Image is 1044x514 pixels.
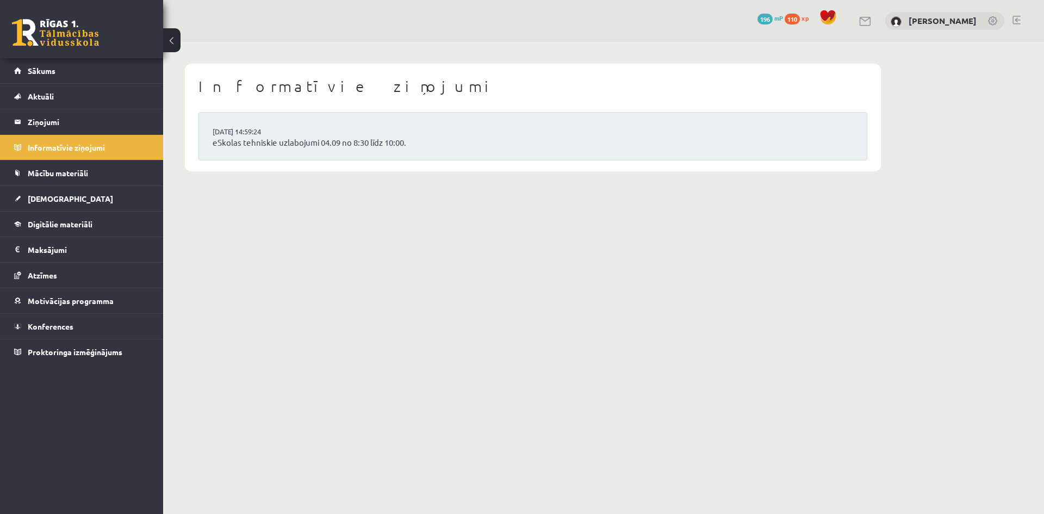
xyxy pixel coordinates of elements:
[28,194,113,203] span: [DEMOGRAPHIC_DATA]
[757,14,773,24] span: 196
[28,347,122,357] span: Proktoringa izmēģinājums
[213,137,853,149] a: eSkolas tehniskie uzlabojumi 04.09 no 8:30 līdz 10:00.
[774,14,783,22] span: mP
[14,186,150,211] a: [DEMOGRAPHIC_DATA]
[785,14,814,22] a: 110 xp
[28,296,114,306] span: Motivācijas programma
[14,58,150,83] a: Sākums
[28,237,150,262] legend: Maksājumi
[14,314,150,339] a: Konferences
[801,14,809,22] span: xp
[14,263,150,288] a: Atzīmes
[891,16,902,27] img: Ingus Riciks
[198,77,867,96] h1: Informatīvie ziņojumi
[14,135,150,160] a: Informatīvie ziņojumi
[28,66,55,76] span: Sākums
[14,339,150,364] a: Proktoringa izmēģinājums
[14,212,150,237] a: Digitālie materiāli
[213,126,294,137] a: [DATE] 14:59:24
[28,91,54,101] span: Aktuāli
[28,109,150,134] legend: Ziņojumi
[14,288,150,313] a: Motivācijas programma
[14,160,150,185] a: Mācību materiāli
[28,270,57,280] span: Atzīmes
[28,135,150,160] legend: Informatīvie ziņojumi
[757,14,783,22] a: 196 mP
[14,237,150,262] a: Maksājumi
[12,19,99,46] a: Rīgas 1. Tālmācības vidusskola
[14,109,150,134] a: Ziņojumi
[28,321,73,331] span: Konferences
[909,15,977,26] a: [PERSON_NAME]
[28,219,92,229] span: Digitālie materiāli
[785,14,800,24] span: 110
[28,168,88,178] span: Mācību materiāli
[14,84,150,109] a: Aktuāli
